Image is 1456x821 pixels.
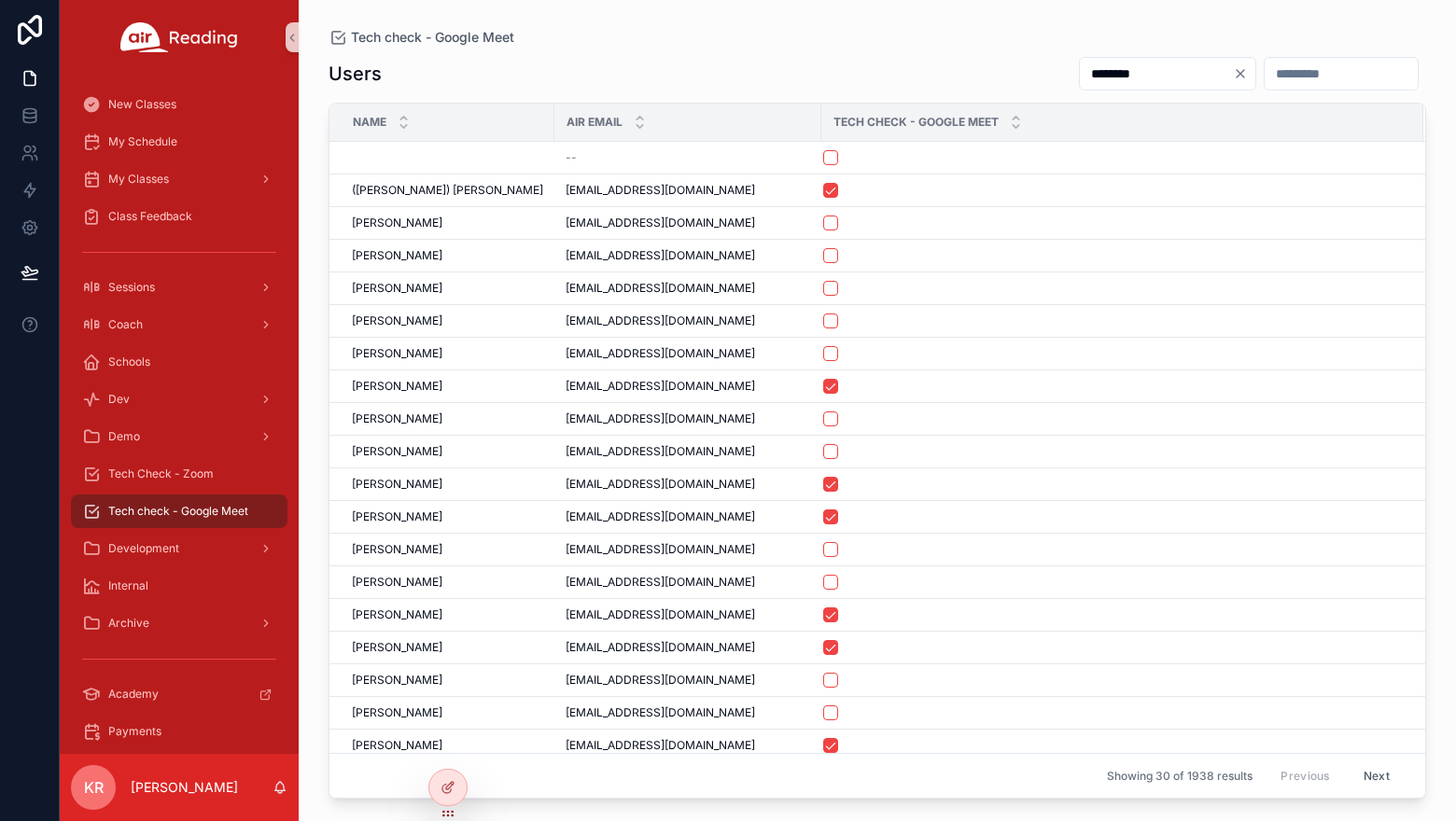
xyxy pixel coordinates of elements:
span: [EMAIL_ADDRESS][DOMAIN_NAME] [566,575,755,590]
span: [PERSON_NAME] [352,509,442,524]
span: [PERSON_NAME] [352,738,442,753]
span: [PERSON_NAME] [352,346,442,361]
span: [EMAIL_ADDRESS][DOMAIN_NAME] [566,607,755,622]
h1: Users [329,61,382,87]
span: [EMAIL_ADDRESS][DOMAIN_NAME] [566,673,755,688]
span: [EMAIL_ADDRESS][DOMAIN_NAME] [566,248,755,263]
a: Internal [71,569,287,603]
span: [PERSON_NAME] [352,575,442,590]
span: [PERSON_NAME] [352,313,442,328]
span: -- [566,150,577,165]
span: [EMAIL_ADDRESS][DOMAIN_NAME] [566,738,755,753]
div: scrollable content [60,75,299,754]
span: Dev [108,392,130,407]
span: My Classes [108,172,169,187]
a: Sessions [71,271,287,304]
span: [PERSON_NAME] [352,444,442,459]
a: Tech Check - Zoom [71,457,287,491]
span: Showing 30 of 1938 results [1107,769,1253,784]
a: My Classes [71,162,287,196]
span: My Schedule [108,134,177,149]
span: Air Email [567,115,623,130]
a: Development [71,532,287,565]
a: Schools [71,345,287,379]
span: [EMAIL_ADDRESS][DOMAIN_NAME] [566,346,755,361]
span: Archive [108,616,149,631]
span: Tech Check - Google Meet [833,115,999,130]
a: Academy [71,677,287,711]
span: Demo [108,429,140,444]
span: [EMAIL_ADDRESS][DOMAIN_NAME] [566,411,755,426]
span: [PERSON_NAME] [352,477,442,492]
span: Tech check - Google Meet [108,504,248,519]
span: Sessions [108,280,155,295]
span: Academy [108,687,159,702]
span: [EMAIL_ADDRESS][DOMAIN_NAME] [566,313,755,328]
span: Coach [108,317,143,332]
span: [EMAIL_ADDRESS][DOMAIN_NAME] [566,705,755,720]
a: Tech check - Google Meet [329,28,514,47]
a: Coach [71,308,287,341]
span: [EMAIL_ADDRESS][DOMAIN_NAME] [566,216,755,230]
span: [EMAIL_ADDRESS][DOMAIN_NAME] [566,379,755,394]
a: Dev [71,383,287,416]
span: Name [353,115,386,130]
a: New Classes [71,88,287,121]
span: [EMAIL_ADDRESS][DOMAIN_NAME] [566,477,755,492]
span: [EMAIL_ADDRESS][DOMAIN_NAME] [566,542,755,557]
span: Tech Check - Zoom [108,466,214,481]
span: [PERSON_NAME] [352,673,442,688]
span: KR [84,776,104,799]
a: Class Feedback [71,200,287,233]
a: Archive [71,606,287,640]
span: ([PERSON_NAME]) [PERSON_NAME] [352,183,543,198]
span: [PERSON_NAME] [352,216,442,230]
img: App logo [120,22,238,52]
span: [PERSON_NAME] [352,248,442,263]
span: Internal [108,578,148,593]
span: [PERSON_NAME] [352,607,442,622]
button: Clear [1233,66,1255,81]
span: [EMAIL_ADDRESS][DOMAIN_NAME] [566,640,755,655]
span: Development [108,541,179,556]
span: New Classes [108,97,176,112]
span: [PERSON_NAME] [352,379,442,394]
span: [EMAIL_ADDRESS][DOMAIN_NAME] [566,509,755,524]
span: [PERSON_NAME] [352,281,442,296]
span: [PERSON_NAME] [352,705,442,720]
a: Demo [71,420,287,453]
span: Payments [108,724,161,739]
p: [PERSON_NAME] [131,778,238,797]
a: Tech check - Google Meet [71,494,287,528]
button: Next [1351,761,1403,790]
span: Tech check - Google Meet [351,28,514,47]
a: Payments [71,715,287,748]
span: [EMAIL_ADDRESS][DOMAIN_NAME] [566,183,755,198]
span: [EMAIL_ADDRESS][DOMAIN_NAME] [566,444,755,459]
span: [EMAIL_ADDRESS][DOMAIN_NAME] [566,281,755,296]
span: [PERSON_NAME] [352,411,442,426]
span: Schools [108,355,150,369]
span: [PERSON_NAME] [352,640,442,655]
span: [PERSON_NAME] [352,542,442,557]
a: My Schedule [71,125,287,159]
span: Class Feedback [108,209,192,224]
